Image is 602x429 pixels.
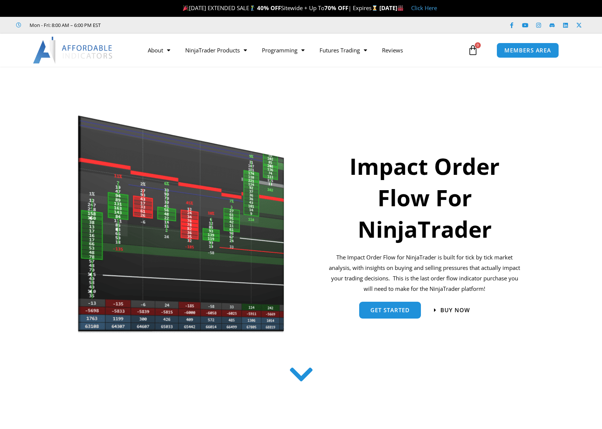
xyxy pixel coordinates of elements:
[370,307,410,313] span: get started
[257,4,281,12] strong: 40% OFF
[181,4,379,12] span: [DATE] EXTENDED SALE Sitewide + Up To | Expires
[372,5,378,11] img: ⌛
[456,39,489,61] a: 0
[375,42,410,59] a: Reviews
[178,42,254,59] a: NinjaTrader Products
[140,42,178,59] a: About
[475,42,481,48] span: 0
[440,307,470,313] span: Buy now
[183,5,189,11] img: 🎉
[111,21,223,29] iframe: Customer reviews powered by Trustpilot
[359,302,421,319] a: get started
[496,43,559,58] a: MEMBERS AREA
[328,252,522,294] p: The Impact Order Flow for NinjaTrader is built for tick by tick market analysis, with insights on...
[328,150,522,245] h1: Impact Order Flow For NinjaTrader
[312,42,375,59] a: Futures Trading
[254,42,312,59] a: Programming
[140,42,466,59] nav: Menu
[77,113,285,335] img: Orderflow | Affordable Indicators – NinjaTrader
[411,4,437,12] a: Click Here
[379,4,404,12] strong: [DATE]
[504,48,551,53] span: MEMBERS AREA
[28,21,101,30] span: Mon - Fri: 8:00 AM – 6:00 PM EST
[398,5,403,11] img: 🏭
[33,37,113,64] img: LogoAI | Affordable Indicators – NinjaTrader
[434,307,470,313] a: Buy now
[324,4,348,12] strong: 70% OFF
[250,5,255,11] img: 🏌️‍♂️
